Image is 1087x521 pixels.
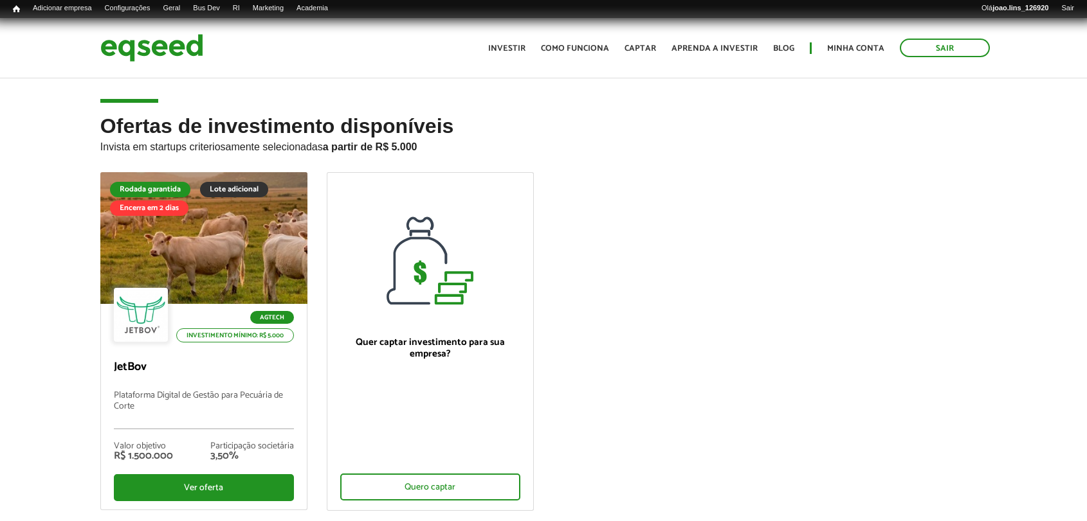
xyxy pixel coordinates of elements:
a: Quer captar investimento para sua empresa? Quero captar [327,172,534,511]
a: Academia [290,3,334,13]
div: Participação societária [210,442,294,451]
div: R$ 1.500.000 [114,451,173,461]
div: Valor objetivo [114,442,173,451]
a: RI [226,3,246,13]
img: EqSeed [100,31,203,65]
div: Ver oferta [114,474,294,501]
p: JetBov [114,360,294,375]
a: Captar [625,44,656,53]
p: Investimento mínimo: R$ 5.000 [176,328,294,342]
a: Sair [1055,3,1081,13]
div: Rodada garantida [110,182,190,197]
a: Olájoao.lins_126920 [975,3,1055,13]
div: Lote adicional [200,182,268,197]
div: 3,50% [210,451,294,461]
a: Geral [156,3,187,13]
a: Configurações [98,3,157,13]
a: Rodada garantida Lote adicional Encerra em 2 dias Agtech Investimento mínimo: R$ 5.000 JetBov Pla... [100,172,307,510]
a: Como funciona [541,44,609,53]
span: Início [13,4,20,13]
a: Minha conta [827,44,884,53]
a: Sair [900,39,990,57]
a: Aprenda a investir [671,44,758,53]
p: Plataforma Digital de Gestão para Pecuária de Corte [114,391,294,429]
strong: a partir de R$ 5.000 [323,141,417,152]
p: Invista em startups criteriosamente selecionadas [100,137,987,153]
a: Início [6,3,26,15]
p: Quer captar investimento para sua empresa? [340,337,520,360]
strong: joao.lins_126920 [992,4,1048,12]
a: Bus Dev [187,3,226,13]
div: Quero captar [340,473,520,500]
p: Agtech [250,311,294,324]
a: Blog [773,44,794,53]
div: Encerra em 2 dias [110,200,188,216]
a: Adicionar empresa [26,3,98,13]
a: Investir [488,44,525,53]
h2: Ofertas de investimento disponíveis [100,115,987,172]
a: Marketing [246,3,290,13]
